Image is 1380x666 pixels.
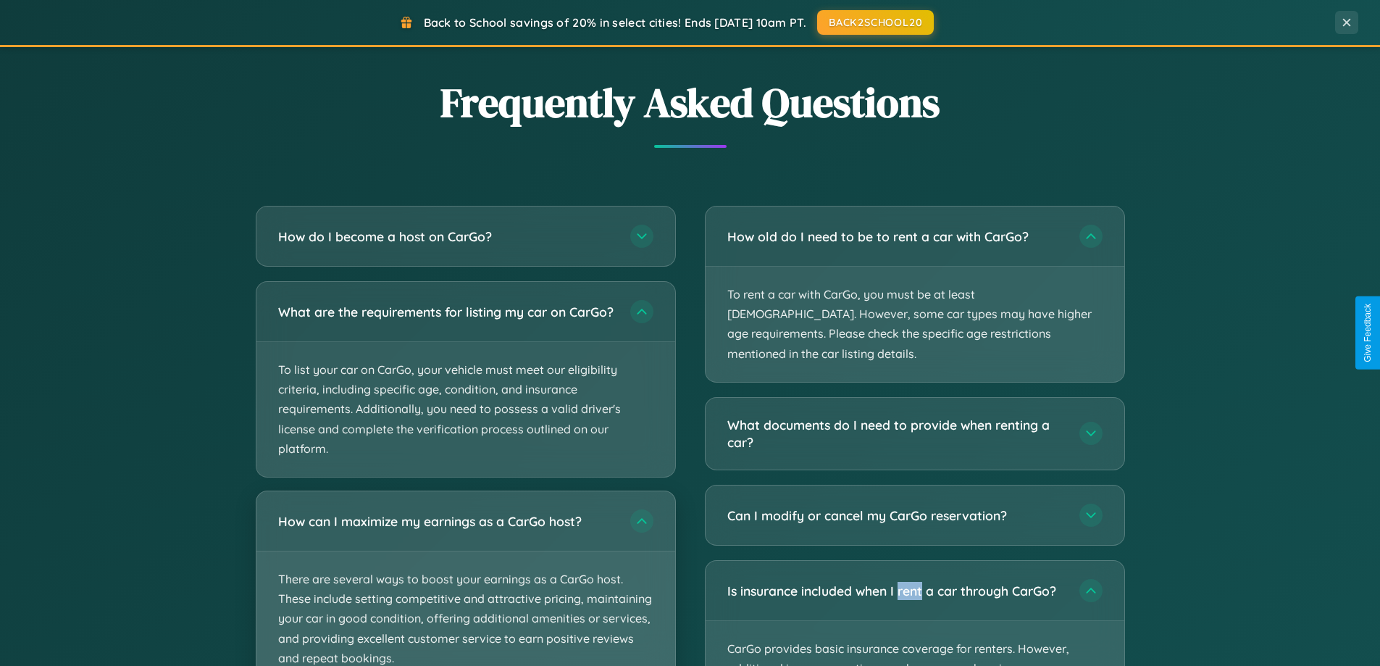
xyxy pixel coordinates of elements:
span: Back to School savings of 20% in select cities! Ends [DATE] 10am PT. [424,15,806,30]
h3: Is insurance included when I rent a car through CarGo? [727,582,1065,600]
h3: What documents do I need to provide when renting a car? [727,416,1065,451]
h2: Frequently Asked Questions [256,75,1125,130]
h3: How do I become a host on CarGo? [278,228,616,246]
h3: What are the requirements for listing my car on CarGo? [278,303,616,321]
h3: How old do I need to be to rent a car with CarGo? [727,228,1065,246]
p: To rent a car with CarGo, you must be at least [DEMOGRAPHIC_DATA]. However, some car types may ha... [706,267,1124,382]
p: To list your car on CarGo, your vehicle must meet our eligibility criteria, including specific ag... [256,342,675,477]
h3: How can I maximize my earnings as a CarGo host? [278,512,616,530]
h3: Can I modify or cancel my CarGo reservation? [727,507,1065,525]
button: BACK2SCHOOL20 [817,10,934,35]
div: Give Feedback [1363,304,1373,362]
